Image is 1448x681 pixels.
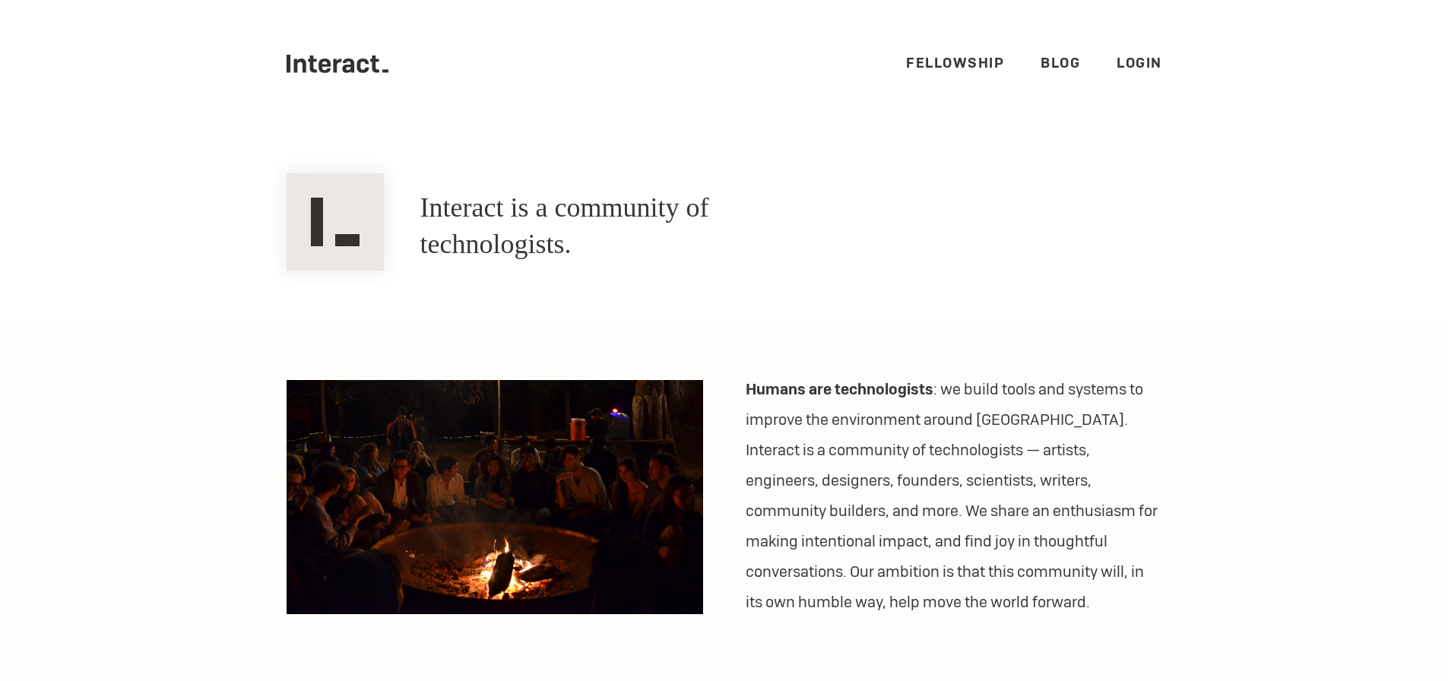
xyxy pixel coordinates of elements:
a: Fellowship [906,54,1004,71]
img: Interact Logo [287,173,384,271]
img: A fireplace discussion at an Interact Retreat [287,380,703,614]
p: : we build tools and systems to improve the environment around [GEOGRAPHIC_DATA]. Interact is a c... [746,374,1162,617]
strong: Humans are technologists [746,379,933,399]
a: Blog [1041,54,1080,71]
a: Login [1117,54,1162,71]
h1: Interact is a community of technologists. [420,190,831,263]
